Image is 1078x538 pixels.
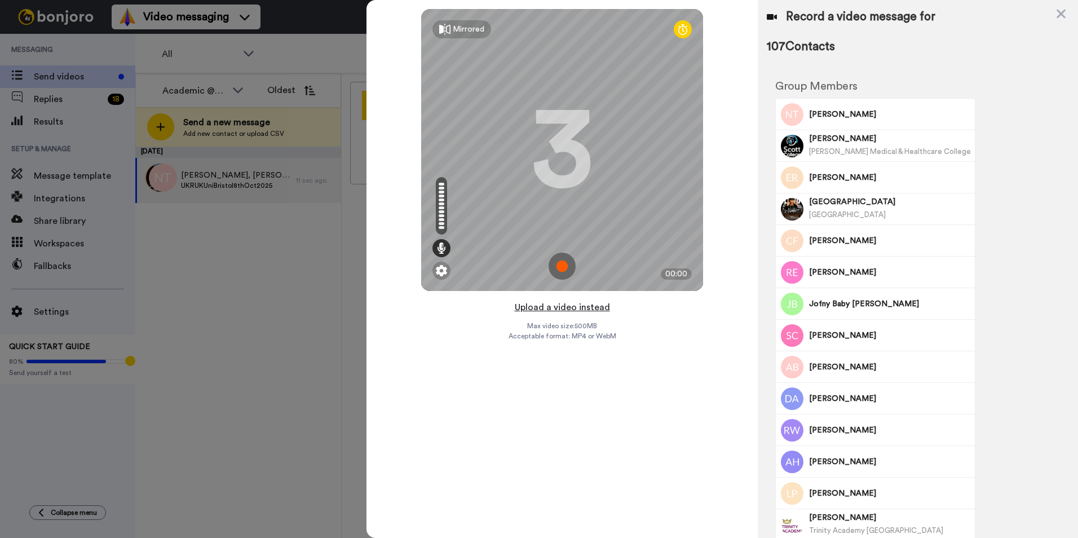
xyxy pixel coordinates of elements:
[809,133,971,144] span: [PERSON_NAME]
[781,356,803,378] img: Image of Aimee Boulton
[809,425,971,436] span: [PERSON_NAME]
[809,172,971,183] span: [PERSON_NAME]
[661,268,692,280] div: 00:00
[809,361,971,373] span: [PERSON_NAME]
[781,230,803,252] img: Image of Charlotte Faircloth
[775,80,975,92] h2: Group Members
[809,330,971,341] span: [PERSON_NAME]
[531,108,593,192] div: 3
[809,456,971,468] span: [PERSON_NAME]
[809,196,971,208] span: [GEOGRAPHIC_DATA]
[781,419,803,442] img: Image of Rosie Wright
[809,488,971,499] span: [PERSON_NAME]
[781,482,803,505] img: Image of Libby Pearce
[436,265,447,276] img: ic_gear.svg
[809,267,971,278] span: [PERSON_NAME]
[809,235,971,246] span: [PERSON_NAME]
[781,135,803,157] img: Image of Jess Kidd
[809,527,943,534] span: Trinity Academy [GEOGRAPHIC_DATA]
[809,512,971,523] span: [PERSON_NAME]
[781,387,803,410] img: Image of Dorcas Assan
[549,253,576,280] img: ic_record_start.svg
[509,332,616,341] span: Acceptable format: MP4 or WebM
[781,166,803,189] img: Image of Emeline Roden
[809,298,971,310] span: Jofny Baby [PERSON_NAME]
[781,324,803,347] img: Image of Skye Chan
[781,293,803,315] img: Image of Jofny Baby John
[809,109,971,120] span: [PERSON_NAME]
[809,148,971,155] span: [PERSON_NAME] Medical & Healthcare College
[809,211,886,218] span: [GEOGRAPHIC_DATA]
[511,300,613,315] button: Upload a video instead
[781,103,803,126] img: Image of Nicole Tait
[781,451,803,473] img: Image of Abigail Hatherell
[809,393,971,404] span: [PERSON_NAME]
[781,514,803,536] img: Image of Victoria Daniel
[781,261,803,284] img: Image of Ruby Edmondson
[527,321,597,330] span: Max video size: 500 MB
[781,198,803,221] img: Image of Malicha Street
